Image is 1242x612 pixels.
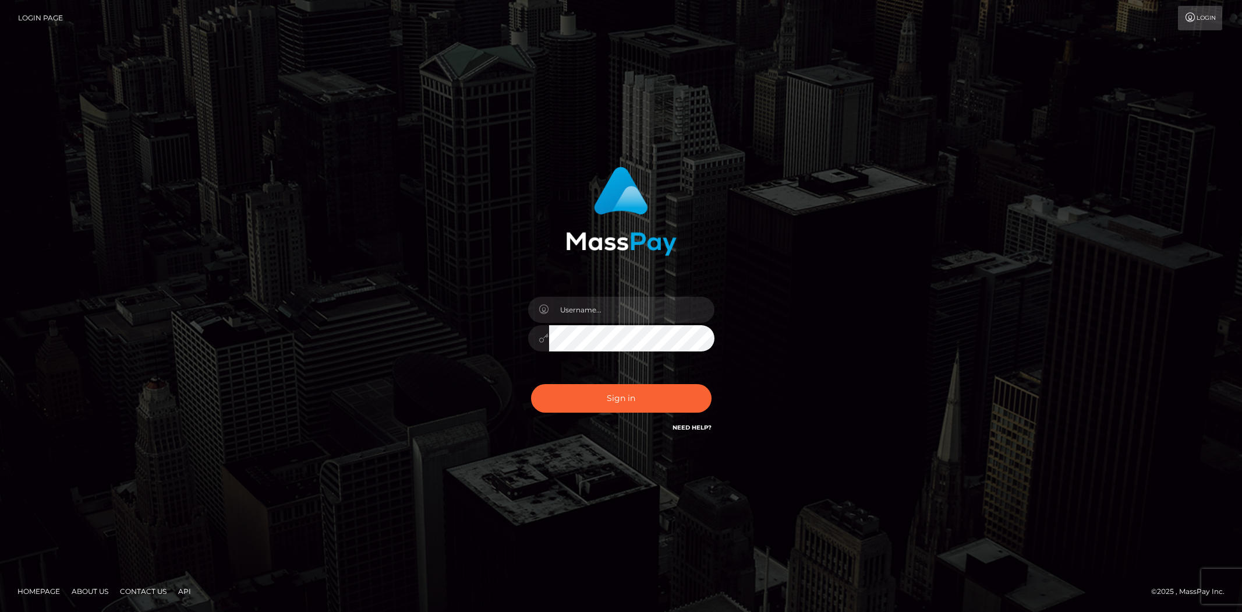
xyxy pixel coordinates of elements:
[566,167,677,256] img: MassPay Login
[1151,585,1233,598] div: © 2025 , MassPay Inc.
[67,582,113,600] a: About Us
[115,582,171,600] a: Contact Us
[531,384,712,413] button: Sign in
[549,297,714,323] input: Username...
[1178,6,1222,30] a: Login
[174,582,196,600] a: API
[18,6,63,30] a: Login Page
[13,582,65,600] a: Homepage
[673,424,712,431] a: Need Help?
